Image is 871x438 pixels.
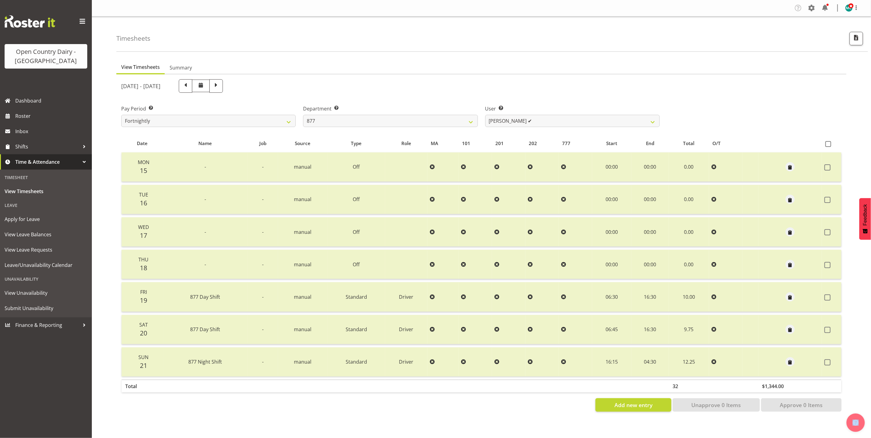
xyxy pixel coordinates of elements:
span: 877 Day Shift [190,294,220,300]
span: - [262,358,264,365]
span: Driver [399,294,413,300]
span: - [262,196,264,203]
td: 04:30 [631,347,669,376]
h4: Timesheets [116,35,150,42]
a: Leave/Unavailability Calendar [2,257,90,273]
img: michael-campbell11468.jpg [845,4,853,12]
span: Type [351,140,362,147]
span: 877 Night Shift [188,358,222,365]
span: - [205,163,206,170]
span: Name [198,140,212,147]
span: - [262,229,264,235]
span: Summary [170,64,192,71]
span: Thu [138,256,148,263]
td: 9.75 [669,315,709,344]
span: Leave/Unavailability Calendar [5,260,87,270]
span: - [262,294,264,300]
img: Rosterit website logo [5,15,55,28]
span: - [262,261,264,268]
td: 0.00 [669,152,709,182]
th: 32 [669,380,709,392]
td: 00:00 [631,250,669,279]
td: 12.25 [669,347,709,376]
td: Standard [328,282,385,312]
span: 777 [562,140,570,147]
a: View Unavailability [2,285,90,301]
span: manual [294,229,312,235]
td: 0.00 [669,250,709,279]
td: 00:00 [592,152,632,182]
span: manual [294,196,312,203]
span: Start [606,140,617,147]
span: Roster [15,111,89,121]
span: manual [294,358,312,365]
td: Off [328,152,385,182]
span: View Unavailability [5,288,87,298]
a: Apply for Leave [2,212,90,227]
span: Approve 0 Items [780,401,823,409]
span: 21 [140,361,147,370]
span: Date [137,140,148,147]
span: Driver [399,326,413,333]
span: Fri [140,289,147,295]
th: $1,344.00 [758,380,822,392]
span: manual [294,326,312,333]
label: Pay Period [121,105,296,112]
span: Apply for Leave [5,215,87,224]
span: manual [294,261,312,268]
span: View Timesheets [5,187,87,196]
span: 17 [140,231,147,240]
span: 202 [529,140,537,147]
span: Inbox [15,127,89,136]
td: 16:30 [631,315,669,344]
span: Sat [139,321,148,328]
td: Off [328,250,385,279]
span: MA [431,140,438,147]
span: manual [294,163,312,170]
div: Leave [2,199,90,212]
span: manual [294,294,312,300]
img: help-xxl-2.png [853,420,859,426]
span: 201 [495,140,504,147]
button: Export CSV [850,32,863,45]
span: 18 [140,264,147,272]
span: Sun [138,354,148,361]
td: 00:00 [592,185,632,214]
button: Unapprove 0 Items [673,398,760,412]
span: Time & Attendance [15,157,80,167]
td: 00:00 [631,152,669,182]
td: 16:30 [631,282,669,312]
span: 101 [462,140,471,147]
td: Off [328,217,385,247]
span: Add new entry [614,401,652,409]
span: 20 [140,329,147,337]
span: - [205,261,206,268]
span: - [262,163,264,170]
span: Total [683,140,695,147]
span: Source [295,140,311,147]
span: Shifts [15,142,80,151]
label: User [485,105,660,112]
h5: [DATE] - [DATE] [121,83,160,89]
a: View Leave Requests [2,242,90,257]
th: Total [122,380,163,392]
a: View Leave Balances [2,227,90,242]
a: View Timesheets [2,184,90,199]
span: Driver [399,358,413,365]
td: Off [328,185,385,214]
span: Unapprove 0 Items [691,401,741,409]
span: Role [401,140,411,147]
span: Mon [138,159,149,166]
button: Add new entry [595,398,671,412]
td: 06:30 [592,282,632,312]
span: Submit Unavailability [5,304,87,313]
span: 877 Day Shift [190,326,220,333]
td: 10.00 [669,282,709,312]
td: Standard [328,347,385,376]
span: Dashboard [15,96,89,105]
label: Department [303,105,478,112]
span: End [646,140,654,147]
td: 00:00 [631,185,669,214]
button: Feedback - Show survey [859,198,871,240]
div: Timesheet [2,171,90,184]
